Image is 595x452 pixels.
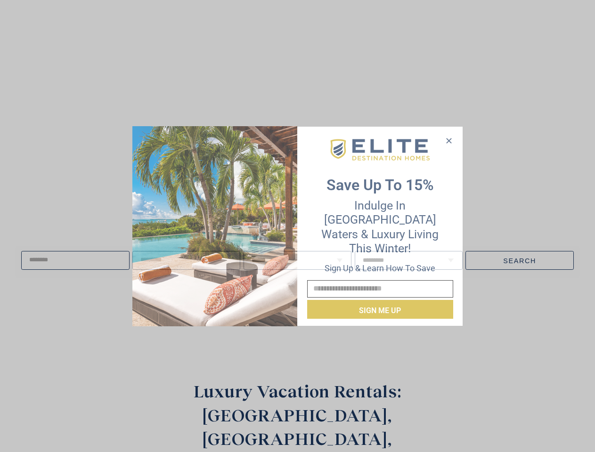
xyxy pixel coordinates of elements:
[349,242,411,255] span: this winter!
[325,263,435,273] span: Sign up & learn how to save
[132,126,297,326] img: Desktop-Opt-in-2025-01-10T154433.560.png
[329,137,431,164] img: EDH-Logo-Horizontal-217-58px.png
[442,134,456,148] button: Close
[307,280,453,298] input: Email
[307,300,453,319] button: Sign me up
[324,199,436,226] span: Indulge in [GEOGRAPHIC_DATA]
[321,227,439,241] span: Waters & Luxury Living
[326,176,434,194] strong: Save up to 15%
